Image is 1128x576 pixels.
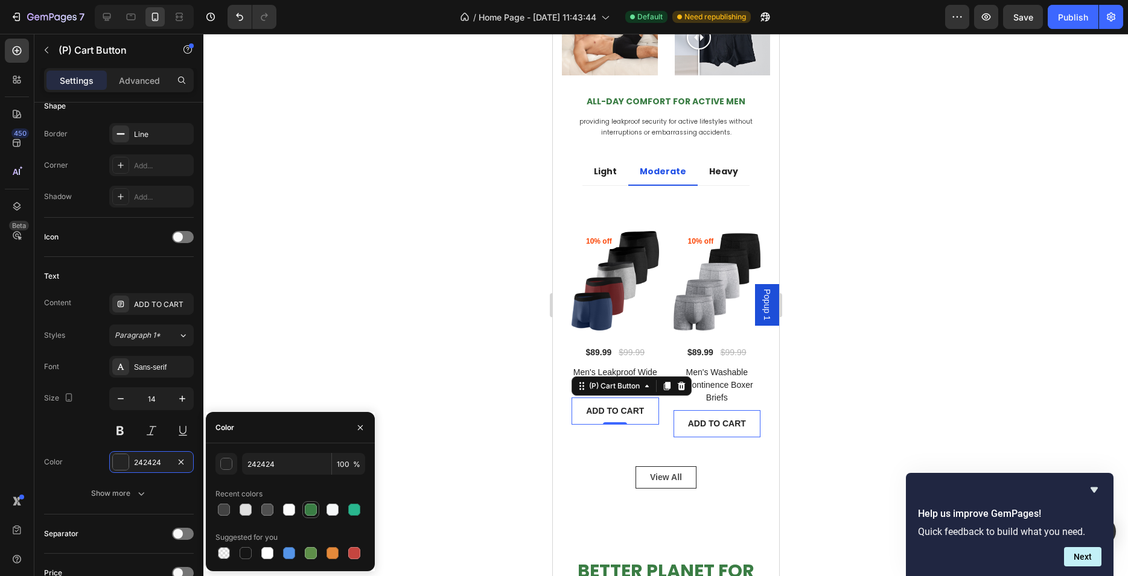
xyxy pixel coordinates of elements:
div: Help us improve GemPages! [918,483,1101,566]
div: Color [44,457,63,467]
span: % [353,459,360,470]
div: Shadow [44,191,72,202]
p: Heavy [156,131,185,144]
span: Paragraph 1* [115,330,161,341]
p: 7 [79,10,84,24]
h2: Men's Leakproof Wide Band Underwear [19,331,106,359]
div: Add... [134,160,191,171]
div: Rich Text Editor. Editing area: main [85,130,135,146]
button: Save [1003,5,1043,29]
button: 7 [5,5,90,29]
h2: Help us improve GemPages! [918,507,1101,521]
div: $89.99 [133,311,162,326]
div: Color [215,422,234,433]
h2: Men's Washable Incontinence Boxer Briefs [121,331,208,372]
p: Quick feedback to build what you need. [918,526,1101,537]
div: Undo/Redo [228,5,276,29]
div: Separator [44,528,78,539]
span: / [473,11,476,24]
div: Suggested for you [215,532,278,543]
input: Eg: FFFFFF [242,453,331,475]
p: (P) Cart Button [59,43,161,57]
p: Settings [60,74,94,87]
button: Hide survey [1087,483,1101,497]
div: Publish [1058,11,1088,24]
div: View All [97,437,129,450]
div: Show more [91,487,147,499]
span: Home Page - [DATE] 11:43:44 [479,11,596,24]
iframe: Design area [553,34,779,576]
div: 450 [11,128,29,138]
div: ADD TO CART [135,384,193,396]
p: Moderate [87,131,133,144]
button: ADD TO CART [121,376,208,404]
p: Advanced [119,74,160,87]
div: (P) Cart Button [34,347,89,358]
button: Next question [1064,547,1101,566]
div: Shape [44,101,66,112]
button: View All [83,432,144,455]
button: Paragraph 1* [109,324,194,346]
div: Line [134,129,191,140]
span: Need republishing [684,11,746,22]
div: Border [44,128,68,139]
span: Default [637,11,663,22]
div: 242424 [134,457,169,468]
div: $89.99 [31,311,60,326]
button: Publish [1048,5,1098,29]
div: Icon [44,232,59,242]
div: $99.99 [65,311,93,326]
div: Text [44,271,59,282]
p: Light [41,131,64,144]
div: Sans-serif [134,362,191,373]
div: Content [44,297,71,308]
pre: 10% off [128,200,168,215]
strong: All-Day Comfort for Active Men [34,62,193,74]
span: providing leakproof security for active lifestyles without interruptions or embarrassing accidents. [27,83,200,103]
div: Corner [44,160,68,171]
div: Font [44,361,59,372]
div: Beta [9,221,29,230]
div: Rich Text Editor. Editing area: main [155,130,187,146]
div: Recent colors [215,489,263,499]
button: ADD TO CART [19,364,106,391]
div: Styles [44,330,65,341]
div: Size [44,390,76,407]
div: Add... [134,192,191,203]
span: Save [1013,12,1033,22]
div: ADD TO CART [134,299,191,310]
button: Show more [44,483,194,504]
div: $99.99 [167,311,195,326]
div: Rich Text Editor. Editing area: main [39,130,66,146]
pre: 10% off [26,200,66,215]
div: ADD TO CART [33,371,91,384]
